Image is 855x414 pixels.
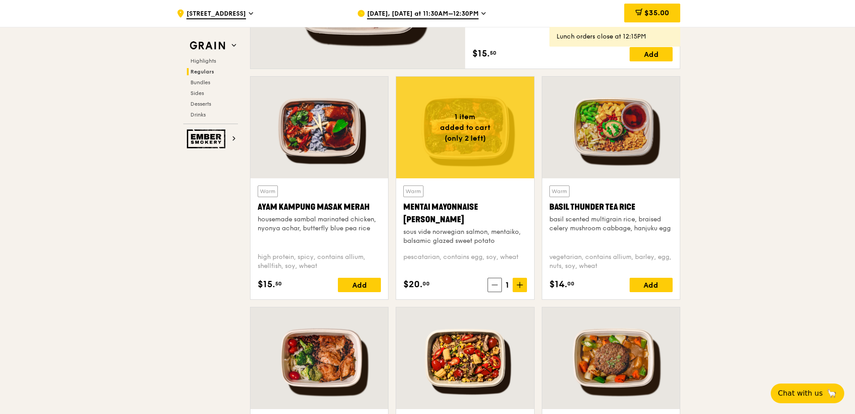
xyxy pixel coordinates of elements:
span: 00 [567,280,574,287]
span: [STREET_ADDRESS] [186,9,246,19]
div: Mentai Mayonnaise [PERSON_NAME] [403,201,527,226]
div: Add [630,278,673,292]
span: $14. [549,278,567,291]
div: pescatarian, contains egg, soy, wheat [403,253,527,271]
img: Ember Smokery web logo [187,129,228,148]
span: Sides [190,90,204,96]
span: $35.00 [644,9,669,17]
div: Add [338,278,381,292]
span: 🦙 [826,388,837,399]
div: Warm [403,185,423,197]
span: Highlights [190,58,216,64]
div: Lunch orders close at 12:15PM [557,32,673,41]
button: Chat with us🦙 [771,384,844,403]
div: Ayam Kampung Masak Merah [258,201,381,213]
span: 1 [502,279,513,291]
span: Bundles [190,79,210,86]
div: basil scented multigrain rice, braised celery mushroom cabbage, hanjuku egg [549,215,673,233]
span: Drinks [190,112,206,118]
div: Warm [549,185,570,197]
span: 50 [275,280,282,287]
span: $15. [258,278,275,291]
div: Basil Thunder Tea Rice [549,201,673,213]
span: Desserts [190,101,211,107]
div: housemade sambal marinated chicken, nyonya achar, butterfly blue pea rice [258,215,381,233]
span: $20. [403,278,423,291]
img: Grain web logo [187,38,228,54]
div: Warm [258,185,278,197]
span: Chat with us [778,388,823,399]
span: 50 [490,49,497,56]
div: vegetarian, contains allium, barley, egg, nuts, soy, wheat [549,253,673,271]
div: Add [630,47,673,61]
span: 00 [423,280,430,287]
div: high protein, spicy, contains allium, shellfish, soy, wheat [258,253,381,271]
div: sous vide norwegian salmon, mentaiko, balsamic glazed sweet potato [403,228,527,246]
span: $15. [472,47,490,60]
span: Regulars [190,69,214,75]
span: [DATE], [DATE] at 11:30AM–12:30PM [367,9,479,19]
